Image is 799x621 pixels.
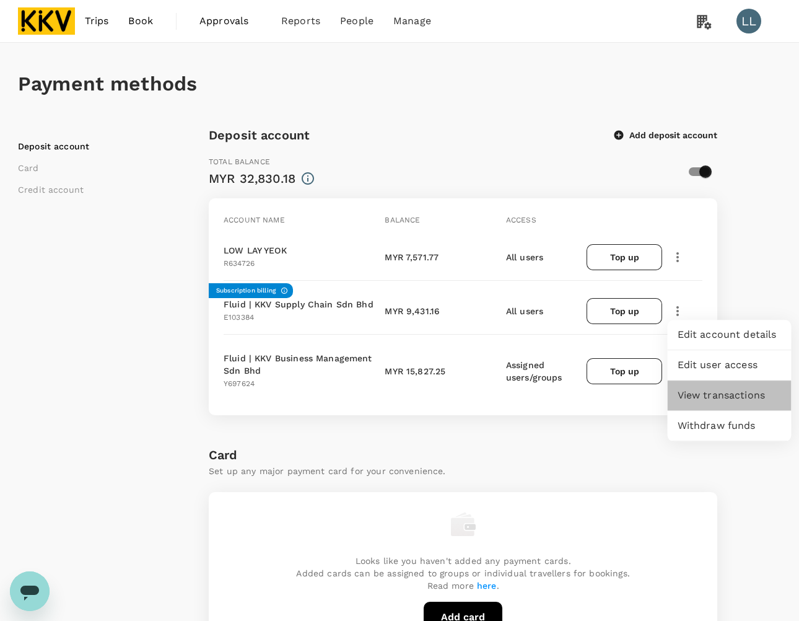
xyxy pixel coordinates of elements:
div: Edit user access [668,350,792,381]
h1: Payment methods [18,73,781,95]
span: Trips [85,14,109,29]
li: Deposit account [18,140,173,152]
p: MYR 7,571.77 [385,251,439,263]
button: Top up [587,358,662,384]
a: here [477,581,497,591]
iframe: Button to launch messaging window [10,571,50,611]
span: All users [506,306,543,316]
span: Reports [281,14,320,29]
p: MYR 9,431.16 [385,305,440,317]
img: empty [451,512,476,537]
div: Edit account details [668,320,792,350]
div: MYR 32,830.18 [209,169,295,188]
h6: Card [209,445,717,465]
span: Y697624 [224,379,255,388]
button: Top up [587,298,662,324]
span: E103384 [224,313,254,322]
p: LOW LAY YEOK [224,244,287,257]
li: Card [18,162,173,174]
span: Withdraw funds [678,418,782,433]
span: View transactions [678,388,782,403]
span: Book [128,14,153,29]
h6: Subscription billing [216,286,276,296]
img: KKV Supply Chain Sdn Bhd [18,7,75,35]
span: Approvals [199,14,261,29]
span: Manage [393,14,431,29]
h6: Deposit account [209,125,310,145]
span: Total balance [209,157,270,166]
li: Credit account [18,183,173,196]
div: View transactions [668,381,792,411]
p: Fluid | KKV Supply Chain Sdn Bhd [224,298,373,310]
span: Assigned users/groups [506,360,562,382]
button: Add deposit account [614,130,717,141]
div: LL [736,9,761,33]
p: Looks like you haven't added any payment cards. Added cards can be assigned to groups or individu... [296,555,629,592]
div: Withdraw funds [668,411,792,441]
p: MYR 15,827.25 [385,365,445,377]
button: Top up [587,244,662,270]
p: Set up any major payment card for your convenience. [209,465,717,477]
span: Account name [224,216,285,224]
span: Balance [385,216,420,224]
span: People [340,14,373,29]
span: All users [506,252,543,262]
span: Access [506,216,536,224]
span: Edit account details [678,327,782,342]
span: R634726 [224,259,255,268]
p: Fluid | KKV Business Management Sdn Bhd [224,352,380,377]
span: Edit user access [678,358,782,372]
